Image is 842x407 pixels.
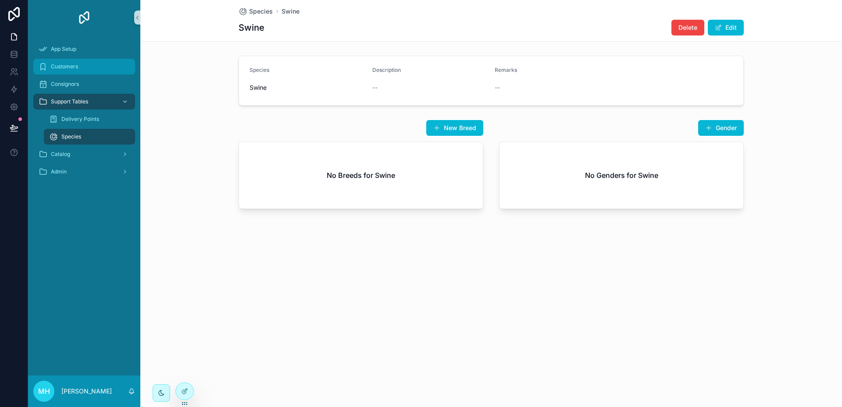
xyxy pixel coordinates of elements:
span: Species [249,7,273,16]
h2: No Breeds for Swine [327,170,395,180]
h2: No Genders for Swine [585,170,658,180]
button: New Breed [426,120,483,136]
a: Species [44,129,135,145]
span: -- [372,83,378,92]
div: scrollable content [28,35,140,191]
a: Consignors [33,76,135,92]
h1: Swine [239,21,264,34]
span: MH [38,386,50,396]
a: Customers [33,59,135,74]
span: Delete [678,23,697,32]
img: App logo [77,11,91,25]
a: Catalog [33,146,135,162]
button: Edit [708,20,744,35]
a: Support Tables [33,94,135,110]
a: Delivery Points [44,111,135,127]
a: Species [239,7,273,16]
span: Consignors [51,81,79,88]
span: Remarks [495,67,517,73]
button: Gender [698,120,744,136]
button: Delete [671,20,704,35]
span: Description [372,67,401,73]
a: Admin [33,164,135,180]
span: -- [495,83,500,92]
p: [PERSON_NAME] [61,387,112,396]
span: Catalog [51,151,70,158]
a: Swine [282,7,300,16]
span: Delivery Points [61,116,99,123]
span: App Setup [51,46,76,53]
span: Customers [51,63,78,70]
span: Support Tables [51,98,88,105]
span: Species [250,67,269,73]
a: App Setup [33,41,135,57]
span: Admin [51,168,67,175]
span: Species [61,133,81,140]
span: Swine [250,83,365,92]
